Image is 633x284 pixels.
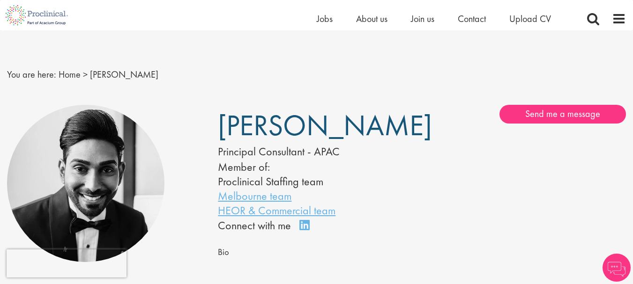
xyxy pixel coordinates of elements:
a: Upload CV [509,13,551,25]
span: [PERSON_NAME] [90,68,158,80]
a: breadcrumb link [59,68,81,80]
span: Bio [218,247,229,258]
li: Proclinical Staffing team [218,174,394,189]
a: Melbourne team [218,189,291,203]
iframe: reCAPTCHA [7,249,127,277]
span: > [83,68,88,80]
span: [PERSON_NAME] [218,107,432,144]
a: Send me a message [499,105,626,124]
a: About us [356,13,387,25]
label: Member of: [218,160,270,174]
a: Join us [411,13,434,25]
img: Chatbot [603,254,631,282]
span: You are here: [7,68,56,80]
a: Jobs [317,13,333,25]
img: Jason Nathan [7,105,164,262]
a: HEOR & Commercial team [218,203,335,218]
a: Contact [458,13,486,25]
div: Principal Consultant - APAC [218,144,394,160]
